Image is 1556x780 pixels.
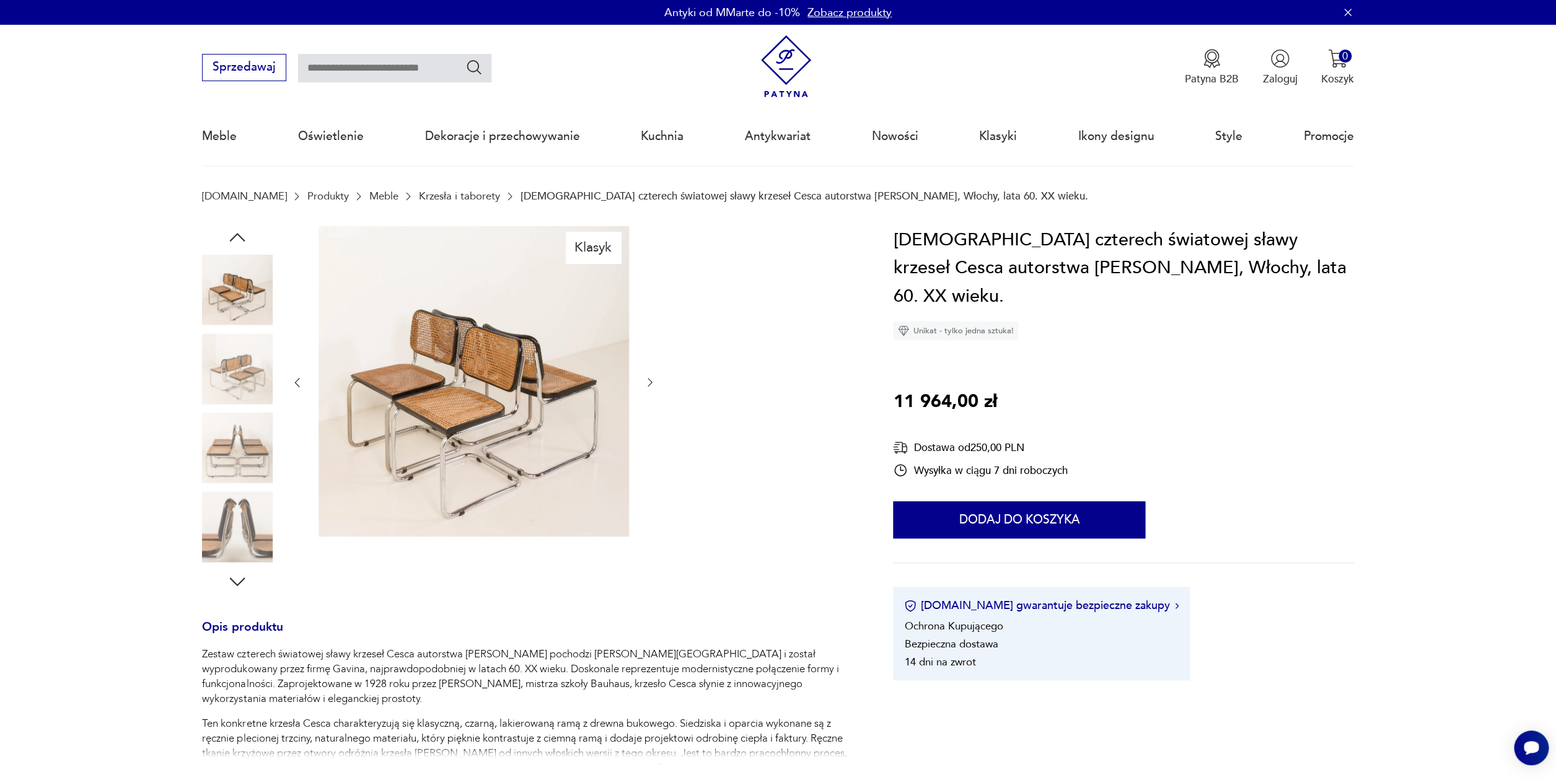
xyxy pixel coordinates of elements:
iframe: Smartsupp widget button [1514,730,1549,765]
a: Dekoracje i przechowywanie [425,108,580,165]
a: Klasyki [979,108,1017,165]
a: [DOMAIN_NAME] [202,190,286,202]
div: Klasyk [566,232,621,263]
img: Patyna - sklep z meblami i dekoracjami vintage [755,35,817,98]
p: 11 964,00 zł [893,388,996,416]
p: Zaloguj [1262,72,1297,86]
h1: [DEMOGRAPHIC_DATA] czterech światowej sławy krzeseł Cesca autorstwa [PERSON_NAME], Włochy, lata 6... [893,226,1353,311]
p: Patyna B2B [1185,72,1239,86]
div: Dostawa od 250,00 PLN [893,440,1067,455]
p: [DEMOGRAPHIC_DATA] czterech światowej sławy krzeseł Cesca autorstwa [PERSON_NAME], Włochy, lata 6... [520,190,1088,202]
a: Produkty [307,190,348,202]
li: 14 dni na zwrot [904,655,975,669]
a: Ikona medaluPatyna B2B [1185,49,1239,86]
p: Koszyk [1321,72,1354,86]
a: Meble [369,190,398,202]
img: Ikona certyfikatu [904,600,916,612]
a: Ikony designu [1078,108,1154,165]
a: Promocje [1303,108,1353,165]
button: Dodaj do koszyka [893,501,1145,538]
div: Unikat - tylko jedna sztuka! [893,322,1018,340]
button: Zaloguj [1262,49,1297,86]
button: Sprzedawaj [202,54,286,81]
h3: Opis produktu [202,623,857,647]
a: Sprzedawaj [202,63,286,73]
a: Nowości [871,108,918,165]
a: Meble [202,108,237,165]
button: 0Koszyk [1321,49,1354,86]
img: Ikona strzałki w prawo [1175,603,1179,609]
button: Patyna B2B [1185,49,1239,86]
img: Ikona medalu [1202,49,1221,68]
a: Style [1215,108,1242,165]
p: Zestaw czterech światowej sławy krzeseł Cesca autorstwa [PERSON_NAME] pochodzi [PERSON_NAME][GEOG... [202,647,857,706]
img: Zdjęcie produktu Zestaw czterech światowej sławy krzeseł Cesca autorstwa Marcela Breuera, Włochy,... [319,226,629,537]
img: Zdjęcie produktu Zestaw czterech światowej sławy krzeseł Cesca autorstwa Marcela Breuera, Włochy,... [202,333,273,404]
p: Antyki od MMarte do -10% [664,5,800,20]
button: [DOMAIN_NAME] gwarantuje bezpieczne zakupy [904,598,1179,613]
img: Zdjęcie produktu Zestaw czterech światowej sławy krzeseł Cesca autorstwa Marcela Breuera, Włochy,... [202,413,273,483]
img: Ikonka użytkownika [1270,49,1290,68]
img: Ikona dostawy [893,440,908,455]
a: Zobacz produkty [807,5,892,20]
img: Zdjęcie produktu Zestaw czterech światowej sławy krzeseł Cesca autorstwa Marcela Breuera, Włochy,... [202,255,273,325]
li: Bezpieczna dostawa [904,637,998,651]
a: Krzesła i taborety [418,190,499,202]
div: Wysyłka w ciągu 7 dni roboczych [893,463,1067,478]
a: Oświetlenie [298,108,364,165]
a: Kuchnia [641,108,683,165]
div: 0 [1338,50,1352,63]
li: Ochrona Kupującego [904,619,1003,633]
img: Ikona koszyka [1328,49,1347,68]
img: Zdjęcie produktu Zestaw czterech światowej sławy krzeseł Cesca autorstwa Marcela Breuera, Włochy,... [202,491,273,562]
a: Antykwariat [745,108,811,165]
img: Ikona diamentu [898,325,909,336]
button: Szukaj [465,58,483,76]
